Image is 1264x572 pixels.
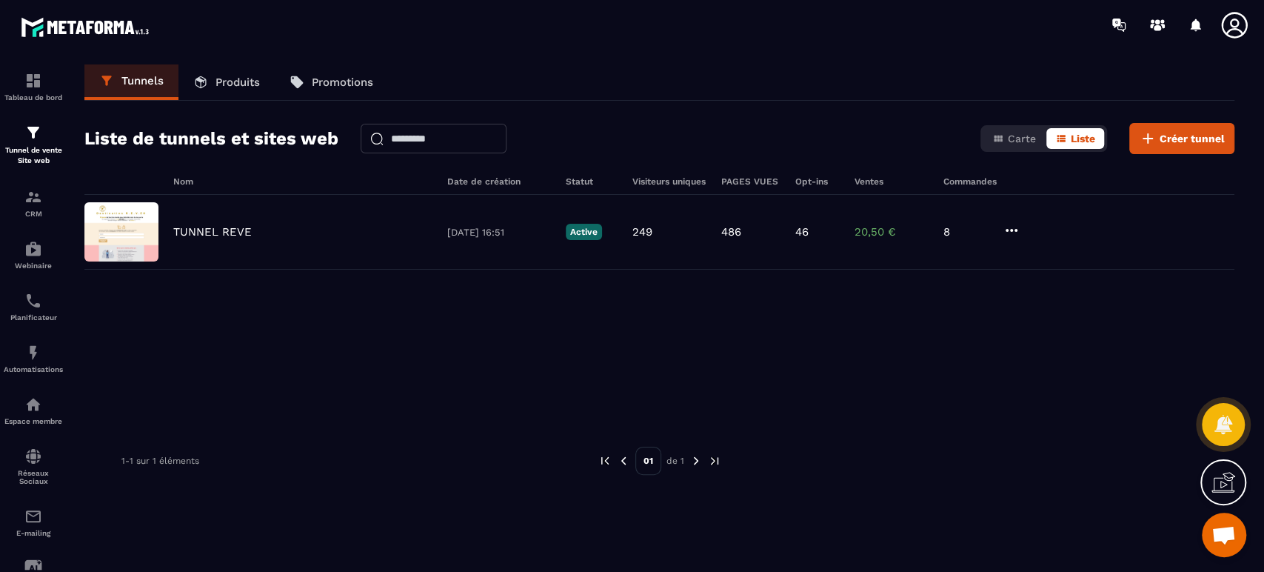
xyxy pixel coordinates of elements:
[4,385,63,436] a: automationsautomationsEspace membre
[1071,133,1095,144] span: Liste
[4,177,63,229] a: formationformationCRM
[4,210,63,218] p: CRM
[4,436,63,496] a: social-networksocial-networkRéseaux Sociaux
[943,225,988,239] p: 8
[708,454,721,468] img: next
[4,313,63,322] p: Planificateur
[4,262,63,270] p: Webinaire
[173,176,432,187] h6: Nom
[632,225,652,239] p: 249
[24,396,42,413] img: automations
[173,225,252,239] p: TUNNEL REVE
[689,454,703,468] img: next
[721,176,780,187] h6: PAGES VUES
[4,417,63,425] p: Espace membre
[178,64,275,100] a: Produits
[21,13,154,41] img: logo
[4,529,63,537] p: E-mailing
[4,333,63,385] a: automationsautomationsAutomatisations
[795,225,809,239] p: 46
[598,454,612,468] img: prev
[4,229,63,281] a: automationsautomationsWebinaire
[566,176,618,187] h6: Statut
[1129,123,1234,154] button: Créer tunnel
[795,176,840,187] h6: Opt-ins
[566,224,602,240] p: Active
[121,456,199,466] p: 1-1 sur 1 éléments
[24,448,42,465] img: social-network
[4,61,63,113] a: formationformationTableau de bord
[4,281,63,333] a: schedulerschedulerPlanificateur
[721,225,741,239] p: 486
[943,176,997,187] h6: Commandes
[666,455,684,467] p: de 1
[4,496,63,548] a: emailemailE-mailing
[24,344,42,362] img: automations
[855,176,929,187] h6: Ventes
[24,188,42,206] img: formation
[24,72,42,90] img: formation
[84,64,178,100] a: Tunnels
[312,76,373,89] p: Promotions
[1202,513,1246,557] div: Ouvrir le chat
[1046,128,1104,149] button: Liste
[4,145,63,166] p: Tunnel de vente Site web
[24,240,42,258] img: automations
[24,508,42,525] img: email
[447,227,551,238] p: [DATE] 16:51
[4,365,63,373] p: Automatisations
[215,76,260,89] p: Produits
[617,454,630,468] img: prev
[632,176,706,187] h6: Visiteurs uniques
[1008,133,1036,144] span: Carte
[983,128,1045,149] button: Carte
[275,64,388,100] a: Promotions
[4,113,63,177] a: formationformationTunnel de vente Site web
[4,469,63,485] p: Réseaux Sociaux
[84,202,158,262] img: image
[447,176,551,187] h6: Date de création
[84,124,338,153] h2: Liste de tunnels et sites web
[1160,131,1225,146] span: Créer tunnel
[24,292,42,310] img: scheduler
[855,225,929,239] p: 20,50 €
[24,124,42,142] img: formation
[121,74,164,87] p: Tunnels
[635,447,661,475] p: 01
[4,93,63,102] p: Tableau de bord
